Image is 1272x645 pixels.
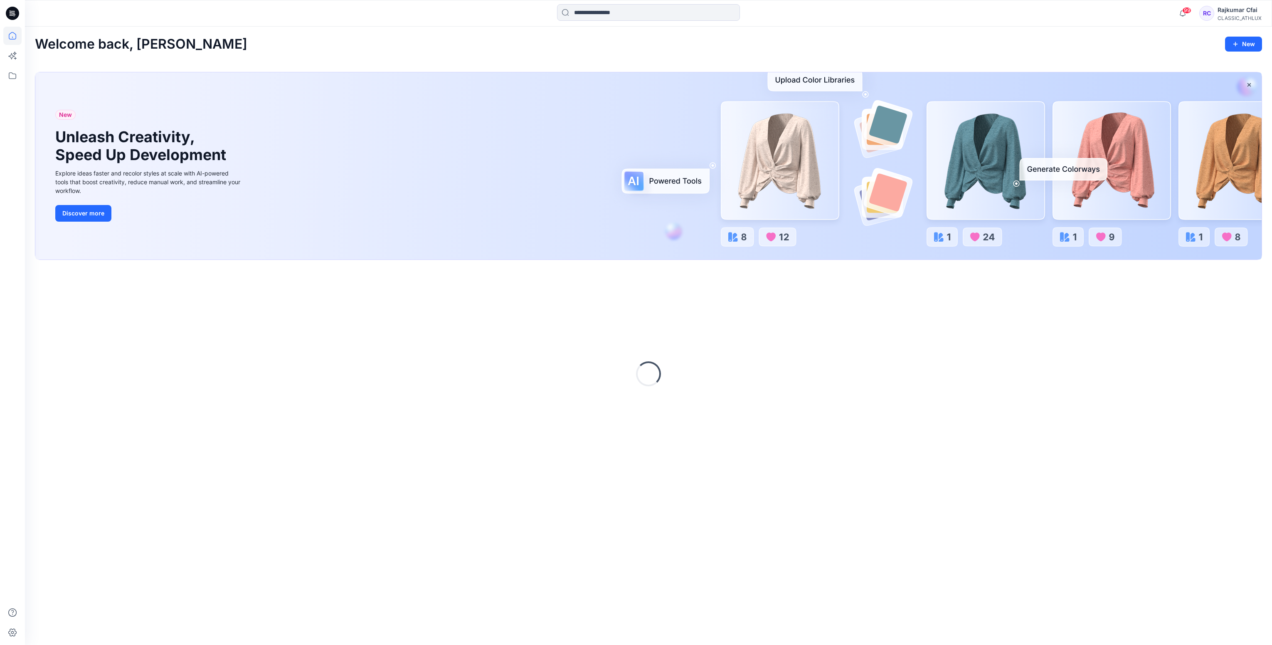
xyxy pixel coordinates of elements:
[1182,7,1191,14] span: 99
[1218,5,1262,15] div: Rajkumar Cfai
[1199,6,1214,21] div: RC
[55,128,230,164] h1: Unleash Creativity, Speed Up Development
[55,205,111,222] button: Discover more
[1225,37,1262,52] button: New
[59,110,72,120] span: New
[55,205,242,222] a: Discover more
[1218,15,1262,21] div: CLASSIC_ATHLUX
[35,37,247,52] h2: Welcome back, [PERSON_NAME]
[55,169,242,195] div: Explore ideas faster and recolor styles at scale with AI-powered tools that boost creativity, red...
